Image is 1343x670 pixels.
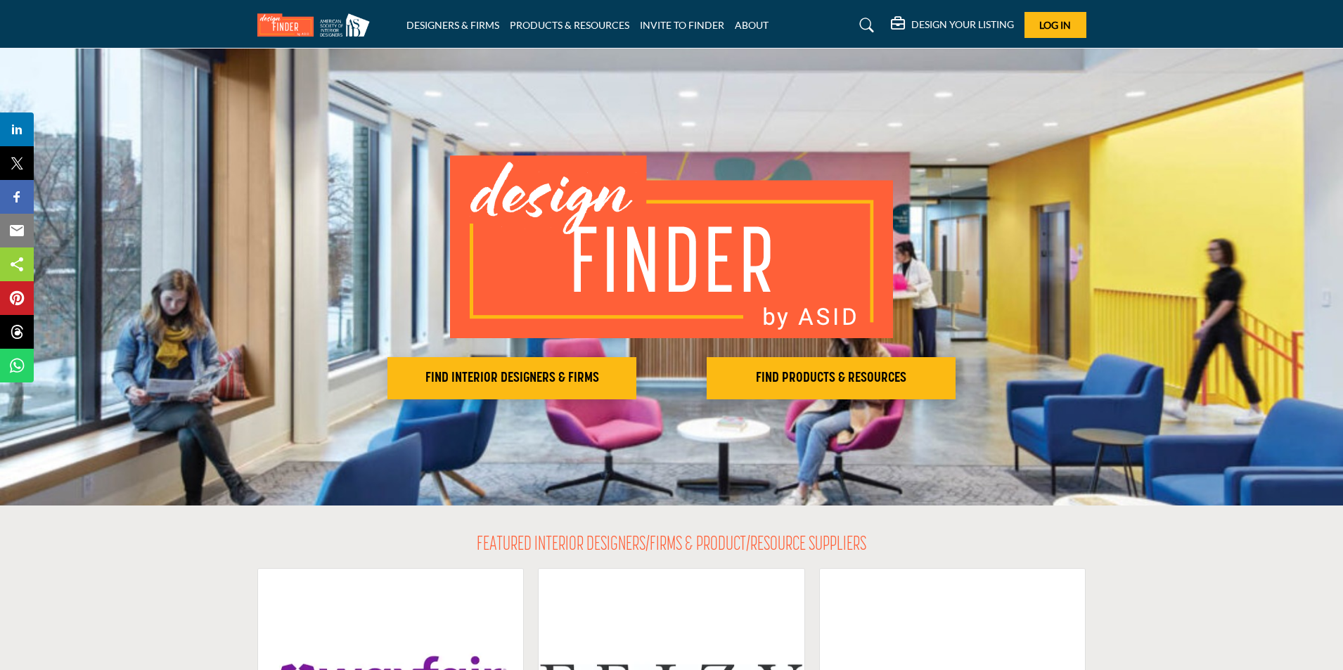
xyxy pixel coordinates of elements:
a: DESIGNERS & FIRMS [406,19,499,31]
h2: FIND PRODUCTS & RESOURCES [711,370,951,387]
h2: FEATURED INTERIOR DESIGNERS/FIRMS & PRODUCT/RESOURCE SUPPLIERS [477,534,866,558]
h5: DESIGN YOUR LISTING [911,18,1014,31]
a: INVITE TO FINDER [640,19,724,31]
button: Log In [1024,12,1086,38]
img: Site Logo [257,13,377,37]
a: PRODUCTS & RESOURCES [510,19,629,31]
button: FIND PRODUCTS & RESOURCES [707,357,956,399]
img: image [450,155,893,338]
span: Log In [1039,19,1071,31]
a: ABOUT [735,19,769,31]
button: FIND INTERIOR DESIGNERS & FIRMS [387,357,636,399]
div: DESIGN YOUR LISTING [891,17,1014,34]
h2: FIND INTERIOR DESIGNERS & FIRMS [392,370,632,387]
a: Search [846,14,883,37]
